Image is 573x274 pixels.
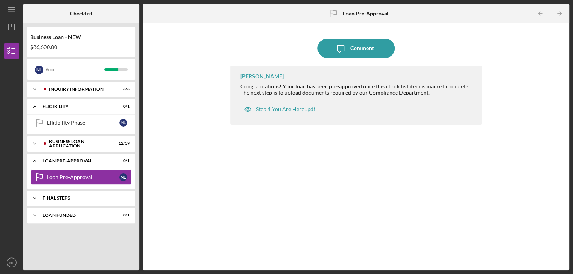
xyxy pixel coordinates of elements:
div: 0 / 1 [116,213,130,218]
div: Step 4 You Are Here!.pdf [256,106,315,112]
div: Loan Pre-Approval [47,174,119,180]
button: Comment [317,39,395,58]
div: N L [35,66,43,74]
div: N L [119,119,127,127]
text: NL [9,260,14,265]
div: ELIGIBILITY [43,104,110,109]
div: 0 / 1 [116,159,130,163]
div: Congratulations! Your loan has been pre-approved once this check list item is marked complete. Th... [240,83,474,96]
div: Comment [350,39,374,58]
div: BUSINESS LOAN APPLICATION [49,139,110,148]
a: Loan Pre-ApprovalNL [31,169,131,185]
button: Step 4 You Are Here!.pdf [240,101,319,117]
div: FINAL STEPS [43,196,126,200]
button: NL [4,255,19,270]
div: LOAN PRE-APPROVAL [43,159,110,163]
b: Loan Pre-Approval [343,10,389,17]
b: Checklist [70,10,92,17]
a: Eligibility PhaseNL [31,115,131,130]
div: You [45,63,104,76]
div: Business Loan - NEW [30,34,132,40]
div: 0 / 1 [116,104,130,109]
div: LOAN FUNDED [43,213,110,218]
div: [PERSON_NAME] [240,73,283,79]
div: INQUIRY INFORMATION [49,87,110,91]
div: 6 / 6 [116,87,130,91]
div: 12 / 19 [116,141,130,146]
div: Eligibility Phase [47,120,119,126]
div: $86,600.00 [30,44,132,50]
div: N L [119,173,127,181]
